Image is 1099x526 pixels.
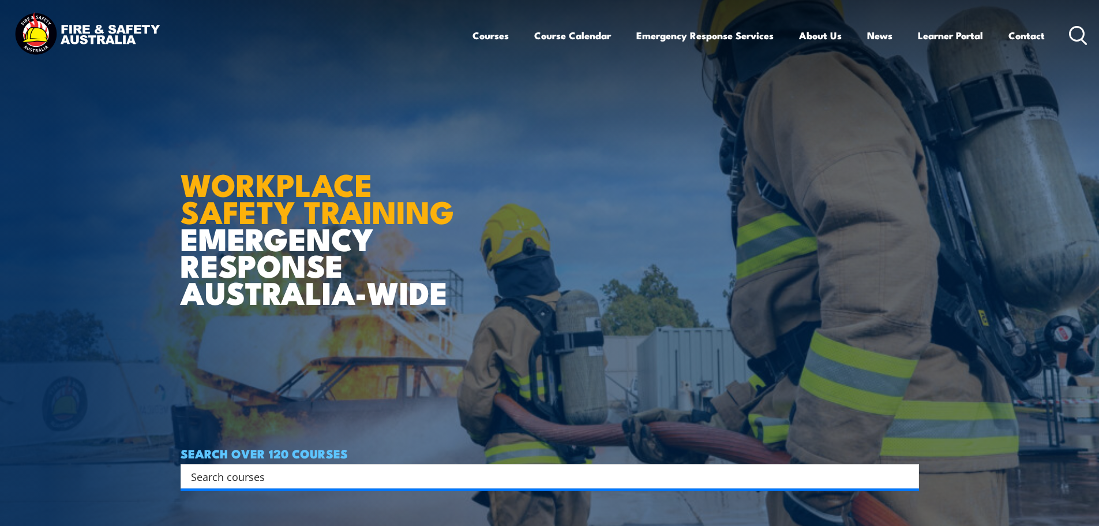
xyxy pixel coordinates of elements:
[181,141,463,305] h1: EMERGENCY RESPONSE AUSTRALIA-WIDE
[193,468,896,484] form: Search form
[799,20,842,51] a: About Us
[867,20,892,51] a: News
[181,447,919,460] h4: SEARCH OVER 120 COURSES
[191,468,894,485] input: Search input
[534,20,611,51] a: Course Calendar
[918,20,983,51] a: Learner Portal
[472,20,509,51] a: Courses
[636,20,774,51] a: Emergency Response Services
[1008,20,1045,51] a: Contact
[899,468,915,484] button: Search magnifier button
[181,159,454,234] strong: WORKPLACE SAFETY TRAINING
